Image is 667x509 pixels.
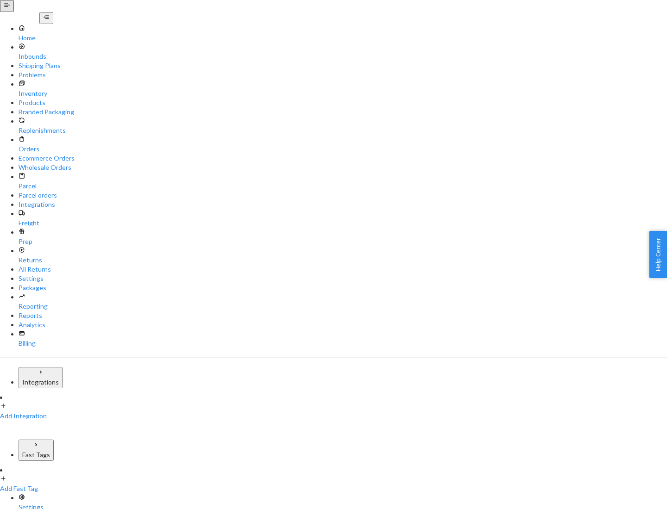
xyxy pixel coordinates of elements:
a: Wholesale Orders [19,163,667,172]
div: Inventory [19,89,667,98]
div: Replenishments [19,126,667,135]
button: Close Navigation [39,12,53,24]
div: Freight [19,218,667,228]
a: Prep [19,228,667,246]
div: Integrations [22,378,59,387]
a: Parcel orders [19,191,667,200]
a: Packages [19,283,667,292]
a: Shipping Plans [19,61,667,70]
div: Inbounds [19,52,667,61]
div: Prep [19,237,667,246]
a: Problems [19,70,667,80]
a: Settings [19,274,667,283]
div: Billing [19,339,667,348]
div: Home [19,33,667,43]
a: Parcel [19,172,667,191]
button: Help Center [649,231,667,278]
a: All Returns [19,265,667,274]
a: Home [19,24,667,43]
a: Products [19,98,667,107]
div: Orders [19,144,667,154]
div: Returns [19,255,667,265]
a: Replenishments [19,117,667,135]
a: Analytics [19,320,667,329]
a: Reporting [19,292,667,311]
a: Reports [19,311,667,320]
a: Branded Packaging [19,107,667,117]
div: Fast Tags [22,450,50,459]
a: Billing [19,329,667,348]
a: Inventory [19,80,667,98]
div: Parcel [19,181,667,191]
a: Inbounds [19,43,667,61]
a: Returns [19,246,667,265]
a: Orders [19,135,667,154]
a: Integrations [19,200,667,209]
a: Ecommerce Orders [19,154,667,163]
div: Reporting [19,302,667,311]
a: Freight [19,209,667,228]
button: Integrations [19,367,63,388]
button: Fast Tags [19,440,54,461]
